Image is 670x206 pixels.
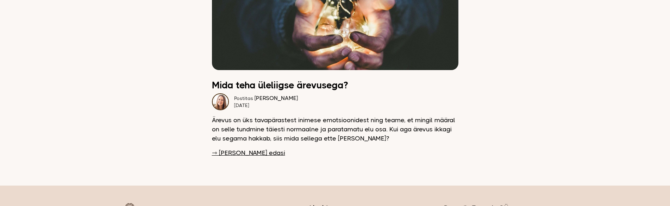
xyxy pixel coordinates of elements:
[234,102,298,109] div: [DATE]
[212,116,458,143] p: Ärevus on üks tavapärastest inimese emotsioonidest ning teame, et mingil määral on selle tundmine...
[212,93,229,110] img: Dagmar naeratamas
[234,95,298,102] div: [PERSON_NAME]
[212,81,458,90] h2: Mida teha üleliigse ärevusega?
[212,148,285,157] a: ⇾ [PERSON_NAME] edasi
